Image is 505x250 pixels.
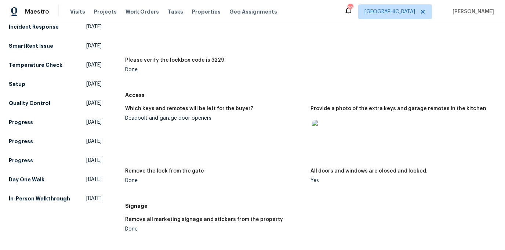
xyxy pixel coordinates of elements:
span: Properties [192,8,221,15]
h5: Please verify the lockbox code is 3229 [125,58,224,63]
h5: Temperature Check [9,61,62,69]
h5: Incident Response [9,23,59,30]
a: Temperature Check[DATE] [9,58,102,72]
span: [DATE] [86,138,102,145]
h5: Progress [9,157,33,164]
h5: Progress [9,119,33,126]
a: Progress[DATE] [9,154,102,167]
a: Quality Control[DATE] [9,97,102,110]
span: [DATE] [86,119,102,126]
h5: All doors and windows are closed and locked. [310,169,428,174]
span: [DATE] [86,195,102,202]
span: [DATE] [86,157,102,164]
h5: Progress [9,138,33,145]
a: Day One Walk[DATE] [9,173,102,186]
span: [DATE] [86,176,102,183]
span: Projects [94,8,117,15]
h5: SmartRent Issue [9,42,53,50]
h5: Remove all marketing signage and stickers from the property [125,217,283,222]
div: 29 [348,4,353,12]
span: [DATE] [86,23,102,30]
h5: Access [125,91,496,99]
h5: Day One Walk [9,176,44,183]
span: [DATE] [86,99,102,107]
a: Incident Response[DATE] [9,20,102,33]
span: Maestro [25,8,49,15]
h5: Quality Control [9,99,50,107]
a: Setup[DATE] [9,77,102,91]
a: Progress[DATE] [9,116,102,129]
a: In-Person Walkthrough[DATE] [9,192,102,205]
span: [PERSON_NAME] [450,8,494,15]
h5: Signage [125,202,496,210]
h5: Setup [9,80,25,88]
span: [DATE] [86,61,102,69]
div: Done [125,178,305,183]
span: [DATE] [86,80,102,88]
span: Work Orders [126,8,159,15]
div: Deadbolt and garage door openers [125,116,305,121]
h5: Remove the lock from the gate [125,169,204,174]
div: Done [125,67,305,72]
a: SmartRent Issue[DATE] [9,39,102,52]
span: Tasks [168,9,183,14]
span: [DATE] [86,42,102,50]
span: Visits [70,8,85,15]
h5: Provide a photo of the extra keys and garage remotes in the kitchen [310,106,486,111]
h5: In-Person Walkthrough [9,195,70,202]
div: Done [125,227,305,232]
div: Yes [310,178,490,183]
span: Geo Assignments [229,8,277,15]
a: Progress[DATE] [9,135,102,148]
h5: Which keys and remotes will be left for the buyer? [125,106,253,111]
span: [GEOGRAPHIC_DATA] [364,8,415,15]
